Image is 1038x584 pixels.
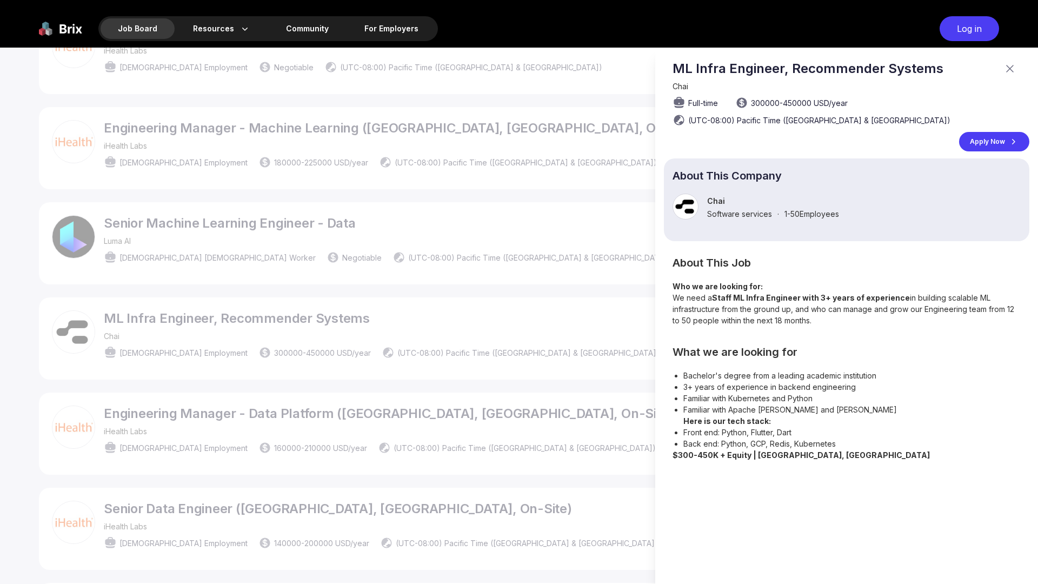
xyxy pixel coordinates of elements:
[683,427,1021,438] p: Front end: Python, Flutter, Dart
[673,82,688,91] span: Chai
[683,416,771,426] strong: Here is our tech stack:
[673,281,1021,326] p: We need a in building scalable ML infrastructure from the ground up, and who can manage and grow ...
[673,61,997,76] p: ML Infra Engineer, Recommender Systems
[688,97,718,109] span: Full-time
[784,209,839,218] span: 1-50 Employees
[777,209,779,218] span: ·
[673,450,930,460] strong: $300-450K + Equity | [GEOGRAPHIC_DATA], [GEOGRAPHIC_DATA]
[683,381,1021,393] p: 3+ years of experience in backend engineering
[683,393,1021,404] p: Familiar with Kubernetes and Python
[269,18,346,39] a: Community
[683,404,1021,415] p: Familiar with Apache [PERSON_NAME] and [PERSON_NAME]
[673,171,1021,181] p: About This Company
[176,18,268,39] div: Resources
[673,282,763,291] strong: Who we are looking for:
[751,97,848,109] span: 300000 - 450000 USD /year
[934,16,999,41] a: Log in
[688,115,950,126] span: (UTC-08:00) Pacific Time ([GEOGRAPHIC_DATA] & [GEOGRAPHIC_DATA])
[707,196,839,205] p: Chai
[673,348,1021,357] h2: What we are looking for
[347,18,436,39] a: For Employers
[101,18,175,39] div: Job Board
[940,16,999,41] div: Log in
[707,209,772,218] span: Software services
[959,132,1029,151] a: Apply Now
[673,258,1021,268] h2: About This Job
[683,370,1021,381] p: Bachelor's degree from a leading academic institution
[712,293,910,302] strong: Staff ML Infra Engineer with 3+ years of experience
[683,438,1021,449] p: Back end: Python, GCP, Redis, Kubernetes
